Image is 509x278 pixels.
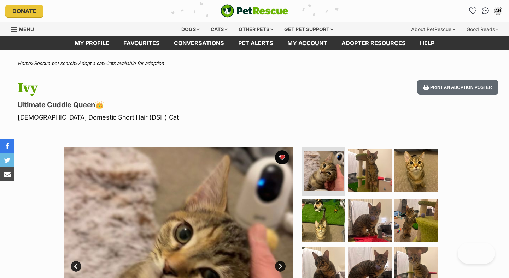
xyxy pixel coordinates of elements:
div: AH [495,7,502,14]
a: Favourites [116,36,167,50]
a: Conversations [480,5,491,17]
div: Other pets [234,22,278,36]
button: favourite [275,150,289,164]
span: Menu [19,26,34,32]
a: Adopt a cat [78,60,103,66]
div: About PetRescue [406,22,460,36]
div: Get pet support [279,22,338,36]
div: Good Reads [462,22,504,36]
p: [DEMOGRAPHIC_DATA] Domestic Short Hair (DSH) Cat [18,113,310,122]
a: Donate [5,5,43,17]
img: Photo of Ivy [348,149,392,192]
a: Pet alerts [231,36,280,50]
button: My account [492,5,504,17]
a: PetRescue [221,4,288,18]
img: Photo of Ivy [394,149,438,192]
img: Photo of Ivy [304,151,344,191]
a: Help [413,36,441,50]
img: Photo of Ivy [302,199,345,242]
a: Menu [11,22,39,35]
a: conversations [167,36,231,50]
a: Home [18,60,31,66]
ul: Account quick links [467,5,504,17]
p: Ultimate Cuddle Queen👑 [18,100,310,110]
a: Cats available for adoption [106,60,164,66]
div: Cats [206,22,233,36]
img: chat-41dd97257d64d25036548639549fe6c8038ab92f7586957e7f3b1b290dea8141.svg [482,7,489,14]
img: logo-cat-932fe2b9b8326f06289b0f2fb663e598f794de774fb13d1741a6617ecf9a85b4.svg [221,4,288,18]
img: Photo of Ivy [348,199,392,242]
a: Favourites [467,5,478,17]
a: My profile [68,36,116,50]
img: Photo of Ivy [394,199,438,242]
a: Next [275,261,286,272]
a: Rescue pet search [34,60,75,66]
a: My account [280,36,334,50]
a: Adopter resources [334,36,413,50]
div: Dogs [176,22,205,36]
iframe: Help Scout Beacon - Open [458,243,495,264]
button: Print an adoption poster [417,80,498,95]
h1: Ivy [18,80,310,96]
a: Prev [71,261,81,272]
